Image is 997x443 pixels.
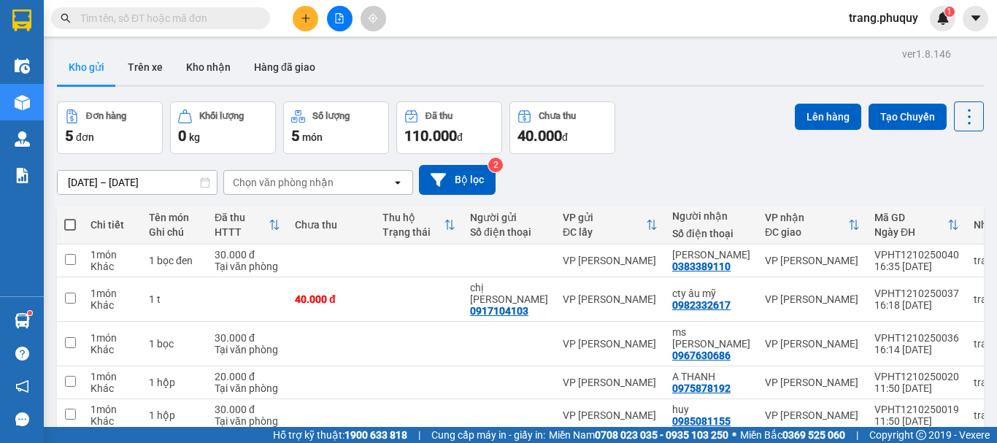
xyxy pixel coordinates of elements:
[382,226,444,238] div: Trạng thái
[563,226,646,238] div: ĐC lấy
[944,7,955,17] sup: 1
[947,7,952,17] span: 1
[672,382,731,394] div: 0975878192
[344,429,407,441] strong: 1900 633 818
[91,371,134,382] div: 1 món
[91,415,134,427] div: Khác
[149,255,200,266] div: 1 bọc đen
[65,127,73,145] span: 5
[539,111,576,121] div: Chưa thu
[874,382,959,394] div: 11:50 [DATE]
[15,95,30,110] img: warehouse-icon
[215,261,280,272] div: Tại văn phòng
[215,415,280,427] div: Tại văn phòng
[15,313,30,328] img: warehouse-icon
[765,338,860,350] div: VP [PERSON_NAME]
[91,288,134,299] div: 1 món
[233,175,334,190] div: Chọn văn phòng nhận
[15,58,30,74] img: warehouse-icon
[555,206,665,244] th: Toggle SortBy
[902,46,951,62] div: ver 1.8.146
[215,382,280,394] div: Tại văn phòng
[672,299,731,311] div: 0982332617
[91,261,134,272] div: Khác
[199,111,244,121] div: Khối lượng
[874,212,947,223] div: Mã GD
[563,212,646,223] div: VP gửi
[672,371,750,382] div: A THANH
[765,409,860,421] div: VP [PERSON_NAME]
[874,288,959,299] div: VPHT1210250037
[207,206,288,244] th: Toggle SortBy
[418,427,420,443] span: |
[856,427,858,443] span: |
[969,12,982,25] span: caret-down
[242,50,327,85] button: Hàng đã giao
[327,6,353,31] button: file-add
[174,50,242,85] button: Kho nhận
[765,226,848,238] div: ĐC giao
[874,415,959,427] div: 11:50 [DATE]
[149,212,200,223] div: Tên món
[470,282,548,305] div: chị giang
[672,350,731,361] div: 0967630686
[91,344,134,355] div: Khác
[382,212,444,223] div: Thu hộ
[672,249,750,261] div: bùi công lợi
[563,409,658,421] div: VP [PERSON_NAME]
[470,226,548,238] div: Số điện thoại
[91,404,134,415] div: 1 món
[149,293,200,305] div: 1 t
[57,101,163,154] button: Đơn hàng5đơn
[672,326,750,350] div: ms liên
[396,101,502,154] button: Đã thu110.000đ
[470,305,528,317] div: 0917104103
[215,332,280,344] div: 30.000 đ
[672,415,731,427] div: 0985081155
[795,104,861,130] button: Lên hàng
[149,409,200,421] div: 1 hộp
[58,171,217,194] input: Select a date range.
[116,50,174,85] button: Trên xe
[15,131,30,147] img: warehouse-icon
[488,158,503,172] sup: 2
[91,219,134,231] div: Chi tiết
[312,111,350,121] div: Số lượng
[91,382,134,394] div: Khác
[283,101,389,154] button: Số lượng5món
[874,344,959,355] div: 16:14 [DATE]
[874,332,959,344] div: VPHT1210250036
[782,429,845,441] strong: 0369 525 060
[470,212,548,223] div: Người gửi
[170,101,276,154] button: Khối lượng0kg
[295,219,368,231] div: Chưa thu
[874,249,959,261] div: VPHT1210250040
[12,9,31,31] img: logo-vxr
[517,127,562,145] span: 40.000
[15,380,29,393] span: notification
[874,226,947,238] div: Ngày ĐH
[837,9,930,27] span: trang.phuquy
[295,293,368,305] div: 40.000 đ
[672,228,750,239] div: Số điện thoại
[563,255,658,266] div: VP [PERSON_NAME]
[189,131,200,143] span: kg
[936,12,950,25] img: icon-new-feature
[874,261,959,272] div: 16:35 [DATE]
[149,338,200,350] div: 1 bọc
[419,165,496,195] button: Bộ lọc
[91,332,134,344] div: 1 món
[215,371,280,382] div: 20.000 đ
[563,293,658,305] div: VP [PERSON_NAME]
[215,249,280,261] div: 30.000 đ
[293,6,318,31] button: plus
[61,13,71,23] span: search
[672,404,750,415] div: huy
[563,377,658,388] div: VP [PERSON_NAME]
[595,429,728,441] strong: 0708 023 035 - 0935 103 250
[867,206,966,244] th: Toggle SortBy
[916,430,926,440] span: copyright
[740,427,845,443] span: Miền Bắc
[91,249,134,261] div: 1 món
[509,101,615,154] button: Chưa thu40.000đ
